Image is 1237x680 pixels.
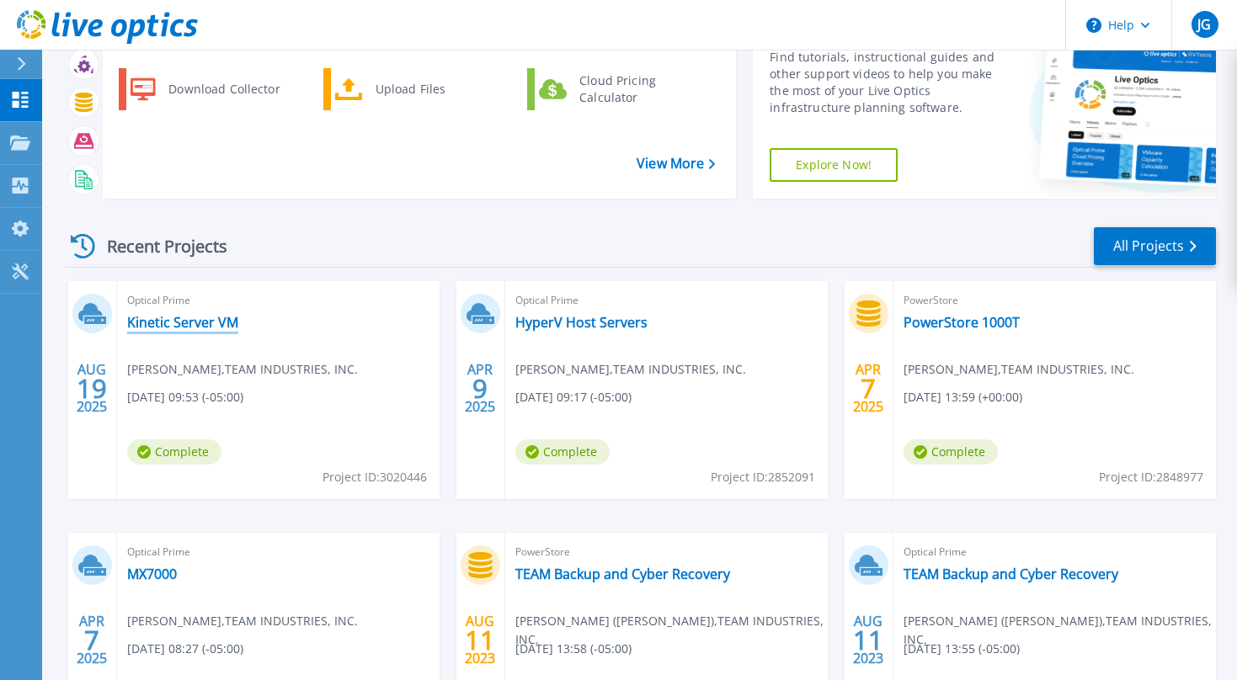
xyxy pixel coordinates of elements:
span: Optical Prime [127,543,429,561]
div: APR 2025 [76,609,108,671]
span: Complete [904,439,998,465]
span: Optical Prime [515,291,818,310]
a: PowerStore 1000T [904,314,1020,331]
a: HyperV Host Servers [515,314,648,331]
span: Optical Prime [904,543,1206,561]
a: Download Collector [119,68,291,110]
span: [PERSON_NAME] , TEAM INDUSTRIES, INC. [515,360,746,379]
a: Cloud Pricing Calculator [527,68,700,110]
div: Recent Projects [65,226,250,267]
a: Kinetic Server VM [127,314,238,331]
span: [PERSON_NAME] , TEAM INDUSTRIES, INC. [904,360,1134,379]
span: [PERSON_NAME] , TEAM INDUSTRIES, INC. [127,612,358,630]
span: Complete [127,439,221,465]
span: PowerStore [904,291,1206,310]
span: [DATE] 08:27 (-05:00) [127,640,243,658]
a: All Projects [1094,227,1216,265]
span: PowerStore [515,543,818,561]
span: [DATE] 13:59 (+00:00) [904,388,1022,406]
span: Complete [515,439,610,465]
a: TEAM Backup and Cyber Recovery [515,566,730,582]
span: 19 [77,381,107,396]
span: [DATE] 09:53 (-05:00) [127,388,243,406]
div: Upload Files [367,72,492,106]
span: 7 [84,633,99,647]
div: Find tutorials, instructional guides and other support videos to help you make the most of your L... [770,49,1001,116]
div: AUG 2023 [852,609,884,671]
span: 11 [465,633,495,647]
div: AUG 2025 [76,358,108,419]
div: APR 2025 [464,358,496,419]
span: 7 [861,381,876,396]
div: APR 2025 [852,358,884,419]
span: 11 [853,633,883,647]
a: TEAM Backup and Cyber Recovery [904,566,1118,582]
span: [DATE] 09:17 (-05:00) [515,388,632,406]
span: 9 [472,381,488,396]
span: [DATE] 13:58 (-05:00) [515,640,632,658]
a: View More [637,156,715,172]
span: Optical Prime [127,291,429,310]
span: Project ID: 2848977 [1099,468,1203,486]
span: [PERSON_NAME] ([PERSON_NAME]) , TEAM INDUSTRIES, INC. [904,612,1216,649]
a: Explore Now! [770,148,898,182]
span: JG [1197,18,1211,31]
span: [PERSON_NAME] ([PERSON_NAME]) , TEAM INDUSTRIES, INC. [515,612,828,649]
a: Upload Files [323,68,496,110]
div: Download Collector [160,72,287,106]
div: Cloud Pricing Calculator [571,72,696,106]
a: MX7000 [127,566,177,582]
span: [DATE] 13:55 (-05:00) [904,640,1020,658]
div: AUG 2023 [464,609,496,671]
span: Project ID: 3020446 [323,468,427,486]
span: Project ID: 2852091 [711,468,815,486]
span: [PERSON_NAME] , TEAM INDUSTRIES, INC. [127,360,358,379]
